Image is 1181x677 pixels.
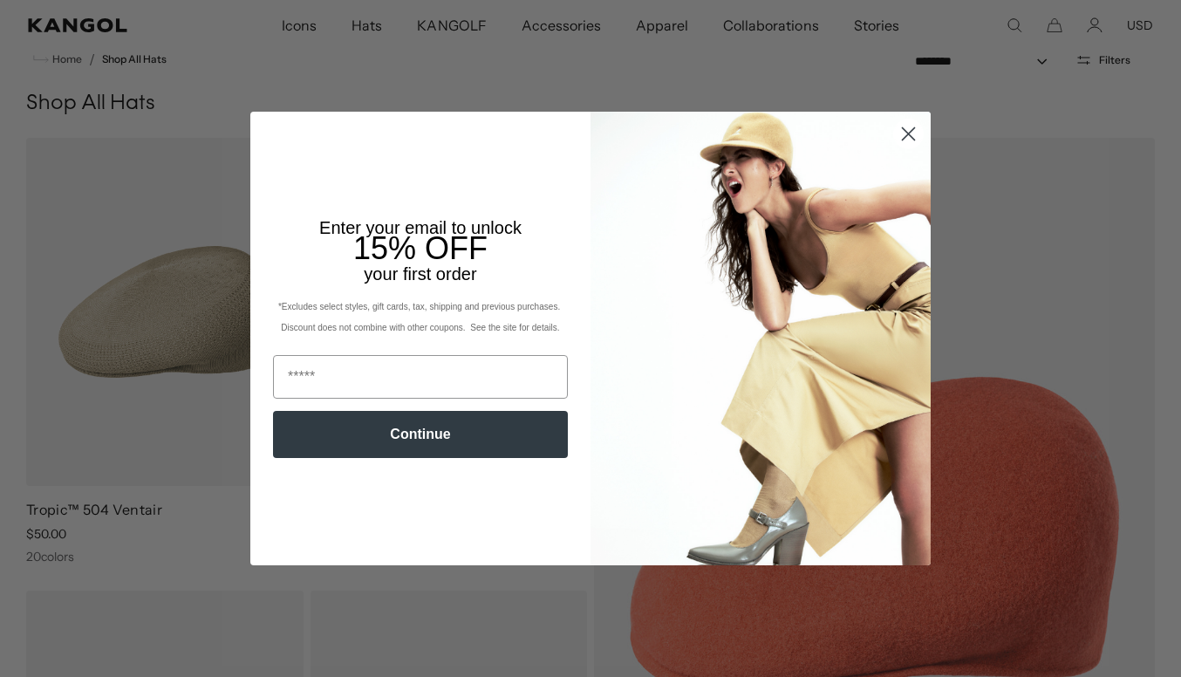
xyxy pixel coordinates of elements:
input: Email [273,355,568,399]
button: Close dialog [893,119,924,149]
span: *Excludes select styles, gift cards, tax, shipping and previous purchases. Discount does not comb... [278,302,563,332]
span: Enter your email to unlock [319,218,522,237]
img: 93be19ad-e773-4382-80b9-c9d740c9197f.jpeg [590,112,931,565]
button: Continue [273,411,568,458]
span: your first order [364,264,476,284]
span: 15% OFF [353,230,488,266]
